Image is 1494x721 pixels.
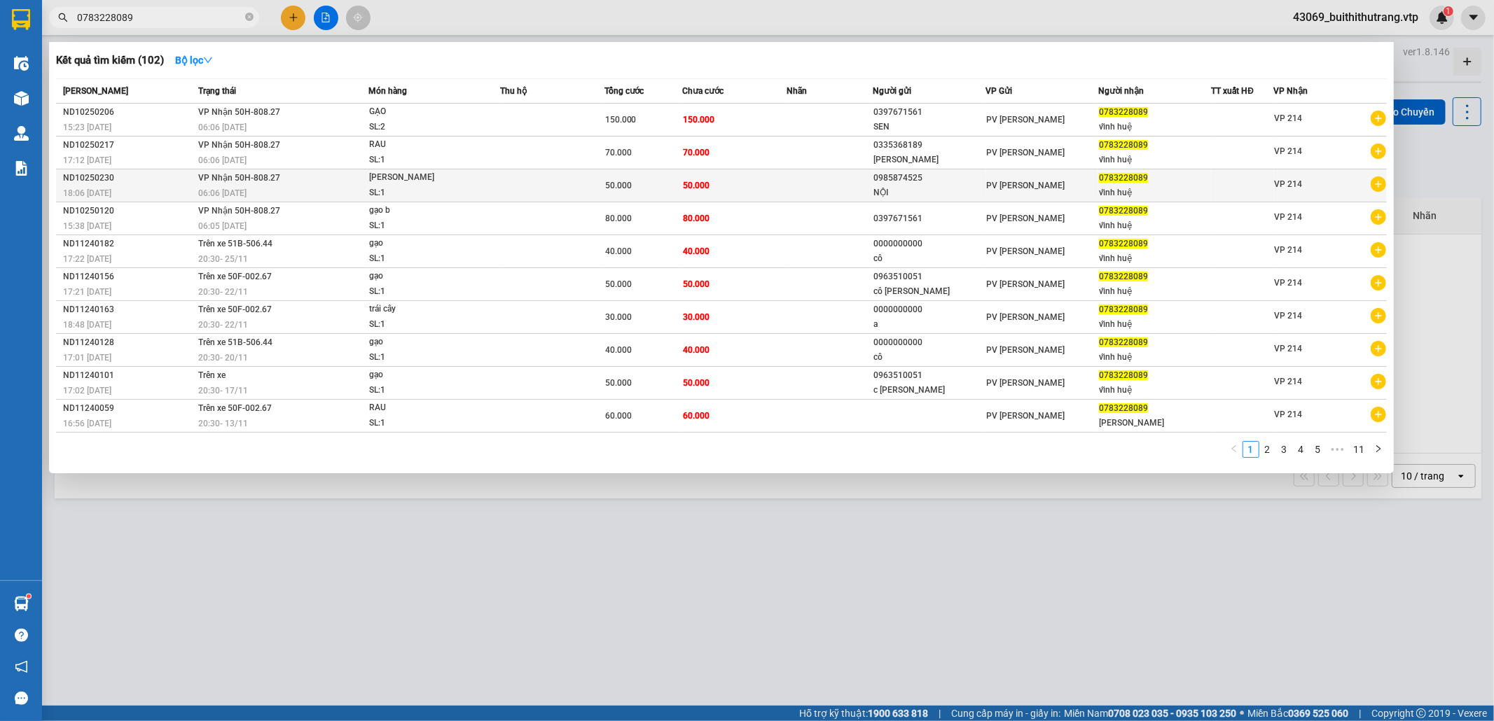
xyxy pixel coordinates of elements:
span: 150.000 [605,115,637,125]
div: vĩnh huệ [1099,185,1210,200]
span: Trên xe 50F-002.67 [198,403,272,413]
div: NỘI [874,185,985,200]
span: Người gửi [873,86,912,96]
a: 5 [1310,442,1326,457]
li: 11 [1349,441,1370,458]
span: plus-circle [1371,308,1386,323]
span: PV [PERSON_NAME] [987,246,1065,256]
img: warehouse-icon [14,596,29,611]
span: 60.000 [683,411,710,421]
div: cô [874,350,985,365]
span: 20:30 - 20/11 [198,353,248,363]
div: vĩnh huệ [1099,383,1210,398]
div: SL: 1 [369,284,474,300]
span: close-circle [245,13,254,21]
span: plus-circle [1371,407,1386,422]
span: VP 214 [1275,113,1303,123]
button: right [1370,441,1387,458]
span: VP 214 [1275,377,1303,386]
div: 0000000000 [874,302,985,317]
button: left [1226,441,1243,458]
span: 50.000 [683,181,710,190]
div: trái cây [369,302,474,317]
span: 30.000 [683,312,710,322]
sup: 1 [27,594,31,598]
div: 0985874525 [874,171,985,185]
span: PV [PERSON_NAME] [987,411,1065,421]
span: plus-circle [1371,176,1386,192]
div: ND11240182 [63,237,194,251]
span: Người nhận [1098,86,1144,96]
span: down [203,55,213,65]
span: Trên xe 50F-002.67 [198,272,272,281]
div: ND11240059 [63,401,194,416]
div: [PERSON_NAME] [874,153,985,167]
span: 15:38 [DATE] [63,221,111,231]
div: vĩnh huệ [1099,317,1210,332]
div: 0397671561 [874,211,985,226]
a: 3 [1277,442,1292,457]
span: 17:12 [DATE] [63,155,111,165]
span: plus-circle [1371,209,1386,225]
span: 0783228089 [1099,403,1148,413]
span: Trạng thái [198,86,236,96]
div: cô [PERSON_NAME] [874,284,985,299]
span: 0783228089 [1099,206,1148,216]
span: close-circle [245,11,254,24]
span: 80.000 [683,213,710,223]
span: notification [15,660,28,673]
span: VP 214 [1275,212,1303,222]
span: VP Nhận 50H-808.27 [198,206,280,216]
a: 4 [1294,442,1309,457]
div: SL: 1 [369,218,474,234]
span: VP Gửi [986,86,1013,96]
span: left [1230,444,1238,453]
span: 50.000 [605,279,632,289]
span: 0783228089 [1099,107,1148,117]
li: Next Page [1370,441,1387,458]
div: c [PERSON_NAME] [874,383,985,398]
span: plus-circle [1371,275,1386,290]
span: VP 214 [1275,409,1303,419]
span: 0783228089 [1099,370,1148,380]
strong: Bộ lọc [175,55,213,66]
span: ••• [1327,441,1349,458]
button: Bộ lọcdown [164,49,224,71]
span: question-circle [15,629,28,642]
span: VP 214 [1275,311,1303,321]
div: SL: 1 [369,317,474,332]
div: SL: 1 [369,383,474,398]
span: 20:30 - 22/11 [198,320,248,330]
span: VP 214 [1275,146,1303,156]
div: RAU [369,137,474,153]
div: SL: 1 [369,251,474,267]
span: 40.000 [605,345,632,355]
div: 0335368189 [874,138,985,153]
input: Tìm tên, số ĐT hoặc mã đơn [77,10,242,25]
img: logo-vxr [12,9,30,30]
span: 80.000 [605,213,632,223]
span: PV [PERSON_NAME] [987,312,1065,322]
div: gạo b [369,203,474,218]
span: PV [PERSON_NAME] [987,279,1065,289]
span: Trên xe 50F-002.67 [198,304,272,314]
span: 0783228089 [1099,239,1148,248]
span: Thu hộ [500,86,527,96]
div: RAU [369,400,474,416]
div: vĩnh huệ [1099,251,1210,266]
span: 0783228089 [1099,272,1148,281]
span: 18:06 [DATE] [63,188,111,198]
div: SL: 1 [369,153,474,168]
span: VP 214 [1275,179,1303,189]
span: 18:48 [DATE] [63,320,111,330]
li: 3 [1276,441,1293,458]
div: SL: 1 [369,185,474,201]
span: 06:06 [DATE] [198,155,247,165]
span: 20:30 - 25/11 [198,254,248,264]
div: cô [874,251,985,266]
span: 150.000 [683,115,714,125]
span: 0783228089 [1099,140,1148,150]
span: VP Nhận 50H-808.27 [198,107,280,117]
li: 5 [1310,441,1327,458]
div: SL: 1 [369,416,474,431]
